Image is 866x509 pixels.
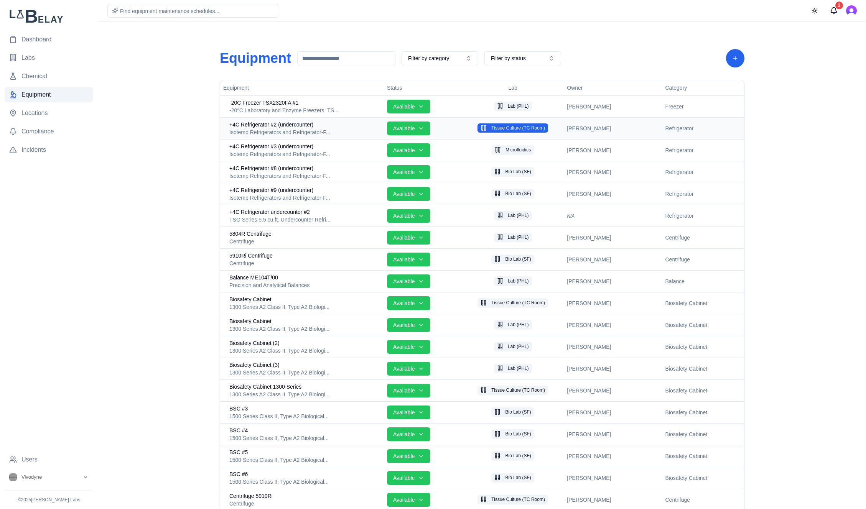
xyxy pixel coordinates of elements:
button: Available [387,253,430,266]
button: Filter by category [402,51,478,65]
td: Biosafety Cabinet [662,445,744,467]
div: 1300 Series A2 Class II, Type A2 Biological Safety Cabinet [229,347,381,355]
td: [PERSON_NAME] [564,139,662,161]
td: Refrigerator [662,205,744,227]
td: [PERSON_NAME] [564,379,662,401]
button: Lab (PHL) [494,233,532,242]
div: 2 [835,2,843,9]
td: Biosafety Cabinet [662,379,744,401]
td: [PERSON_NAME] [564,445,662,467]
span: Biosafety Cabinet (2) [229,339,280,347]
button: Available [387,340,430,354]
td: Refrigerator [662,117,744,139]
button: Available [387,296,430,310]
div: Isotemp Refrigerators and Refrigerator-Freezers [229,128,381,136]
button: Lab (PHL) [494,276,532,286]
td: [PERSON_NAME] [564,314,662,336]
span: N/A [567,213,575,219]
span: Incidents [21,145,46,154]
span: Biosafety Cabinet [229,296,272,303]
img: Lois Tolvinski [846,5,857,16]
th: Category [662,80,744,95]
button: Available [387,143,430,157]
div: TSG Series 5.5 cu.ft. Undercounter Refrigerator [229,216,381,223]
img: Lab Belay Logo [5,9,93,23]
img: Vivodyne [9,473,17,481]
div: 1500 Series Class II, Type A2 Biological Safety Cabinet [229,412,381,420]
button: Lab (PHL) [494,102,532,111]
div: Isotemp Refrigerators and Refrigerator-Freezers [229,172,381,180]
a: Equipment [5,87,93,102]
span: Centrifuge 5910Ri [229,492,273,500]
button: Lab (PHL) [494,211,532,220]
td: Refrigerator [662,161,744,183]
button: Add Equipment [726,49,744,67]
button: Available [387,384,430,397]
th: Owner [564,80,662,95]
button: Bio Lab (SF) [491,473,534,482]
button: Toggle theme [808,4,822,18]
span: Users [21,455,38,464]
span: Compliance [21,127,54,136]
a: Labs [5,50,93,66]
button: Available [387,362,430,376]
button: Tissue Culture (TC Room) [477,386,548,395]
span: +4C Refrigerator #9 (undercounter) [229,186,313,194]
button: Available [387,449,430,463]
td: Refrigerator [662,183,744,205]
span: Chemical [21,72,47,81]
td: Biosafety Cabinet [662,467,744,489]
button: Open user button [846,5,857,16]
div: 1300 Series A2 Class II, Type A2 Biological Safety Cabinet [229,391,381,398]
span: Labs [21,53,35,62]
button: Available [387,231,430,245]
td: Biosafety Cabinet [662,401,744,423]
div: Centrifuge [229,259,381,267]
td: Refrigerator [662,139,744,161]
div: Isotemp Refrigerators and Refrigerator-Freezers [229,150,381,158]
button: Lab (PHL) [494,342,532,351]
span: +4C Refrigerator undercounter #2 [229,208,310,216]
td: [PERSON_NAME] [564,248,662,270]
td: Biosafety Cabinet [662,292,744,314]
span: 5804R Centrifuge [229,230,272,238]
div: 1500 Series Class II, Type A2 Biological Safety Cabinet [229,456,381,464]
span: BSC #6 [229,470,248,478]
button: Available [387,406,430,419]
td: [PERSON_NAME] [564,117,662,139]
button: Available [387,122,430,135]
a: Users [5,452,93,467]
td: [PERSON_NAME] [564,95,662,117]
button: Available [387,187,430,201]
a: Dashboard [5,32,93,47]
button: Bio Lab (SF) [491,167,534,176]
button: Available [387,318,430,332]
div: 1300 Series A2 Class II, Type A2 Biological Safety Cabinet [229,325,381,333]
span: Vivodyne [21,474,42,481]
button: Available [387,274,430,288]
h1: Equipment [220,51,291,66]
button: Lab (PHL) [494,320,532,329]
button: Microfluidics [492,145,534,154]
button: Available [387,100,430,113]
th: Status [384,80,462,95]
span: Find equipment maintenance schedules... [120,8,219,14]
td: [PERSON_NAME] [564,336,662,358]
td: Biosafety Cabinet [662,314,744,336]
td: [PERSON_NAME] [564,270,662,292]
div: -20°C Laboratory and Enzyme Freezers, TSX Series [229,107,381,114]
td: [PERSON_NAME] [564,183,662,205]
button: Available [387,471,430,485]
button: Bio Lab (SF) [491,254,534,264]
div: Centrifuge [229,238,381,245]
td: [PERSON_NAME] [564,423,662,445]
p: © 2025 [PERSON_NAME] Labs [5,497,93,503]
span: BSC #5 [229,448,248,456]
td: Biosafety Cabinet [662,336,744,358]
div: 1300 Series A2 Class II, Type A2 Biological Safety Cabinet [229,369,381,376]
span: 5910Ri Centrifuge [229,252,273,259]
span: +4C Refrigerator #3 (undercounter) [229,143,313,150]
span: BSC #3 [229,405,248,412]
span: Biosafety Cabinet (3) [229,361,280,369]
span: Biosafety Cabinet [229,317,272,325]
